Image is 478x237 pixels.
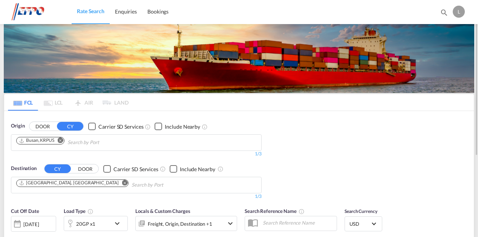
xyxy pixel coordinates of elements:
[202,124,208,130] md-icon: Unchecked: Ignores neighbouring ports when fetching rates.Checked : Includes neighbouring ports w...
[77,8,104,14] span: Rate Search
[15,177,206,191] md-chips-wrap: Chips container. Use arrow keys to select chips.
[8,94,38,111] md-tab-item: FCL
[165,123,200,131] div: Include Nearby
[29,122,56,131] button: DOOR
[145,124,151,130] md-icon: Unchecked: Search for CY (Container Yard) services for all selected carriers.Checked : Search for...
[19,180,120,186] div: Press delete to remove this chip.
[299,208,305,214] md-icon: Your search will be saved by the below given name
[440,8,448,17] md-icon: icon-magnify
[11,122,25,130] span: Origin
[147,8,169,15] span: Bookings
[57,122,83,131] button: CY
[148,219,212,229] div: Freight Origin Destination Factory Stuffing
[170,165,215,173] md-checkbox: Checkbox No Ink
[8,94,129,111] md-pagination-wrapper: Use the left and right arrow keys to navigate between tabs
[218,166,224,172] md-icon: Unchecked: Ignores neighbouring ports when fetching rates.Checked : Includes neighbouring ports w...
[11,193,262,200] div: 1/3
[226,219,235,228] md-icon: icon-chevron-down
[53,137,64,145] button: Remove
[11,208,39,214] span: Cut Off Date
[259,217,337,228] input: Search Reference Name
[19,137,54,144] div: Busan, KRPUS
[349,218,378,229] md-select: Select Currency: $ USDUnited States Dollar
[88,122,143,130] md-checkbox: Checkbox No Ink
[87,208,93,214] md-icon: icon-information-outline
[135,208,190,214] span: Locals & Custom Charges
[103,165,158,173] md-checkbox: Checkbox No Ink
[64,208,93,214] span: Load Type
[64,216,128,231] div: 20GP x1icon-chevron-down
[113,166,158,173] div: Carrier SD Services
[132,179,203,191] input: Chips input.
[11,165,37,172] span: Destination
[98,123,143,131] div: Carrier SD Services
[4,24,474,93] img: LCL+%26+FCL+BACKGROUND.png
[117,180,128,187] button: Remove
[245,208,305,214] span: Search Reference Name
[11,3,62,20] img: d38966e06f5511efa686cdb0e1f57a29.png
[453,6,465,18] div: L
[67,137,139,149] input: Chips input.
[76,219,95,229] div: 20GP x1
[180,166,215,173] div: Include Nearby
[19,180,118,186] div: Hamburg, DEHAM
[11,151,262,157] div: 1/3
[155,122,200,130] md-checkbox: Checkbox No Ink
[72,164,98,173] button: DOOR
[23,221,39,228] div: [DATE]
[115,8,137,15] span: Enquiries
[19,137,56,144] div: Press delete to remove this chip.
[345,208,377,214] span: Search Currency
[15,135,142,149] md-chips-wrap: Chips container. Use arrow keys to select chips.
[160,166,166,172] md-icon: Unchecked: Search for CY (Container Yard) services for all selected carriers.Checked : Search for...
[349,220,371,227] span: USD
[113,219,126,228] md-icon: icon-chevron-down
[11,216,56,232] div: [DATE]
[440,8,448,20] div: icon-magnify
[44,164,71,173] button: CY
[135,216,237,231] div: Freight Origin Destination Factory Stuffingicon-chevron-down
